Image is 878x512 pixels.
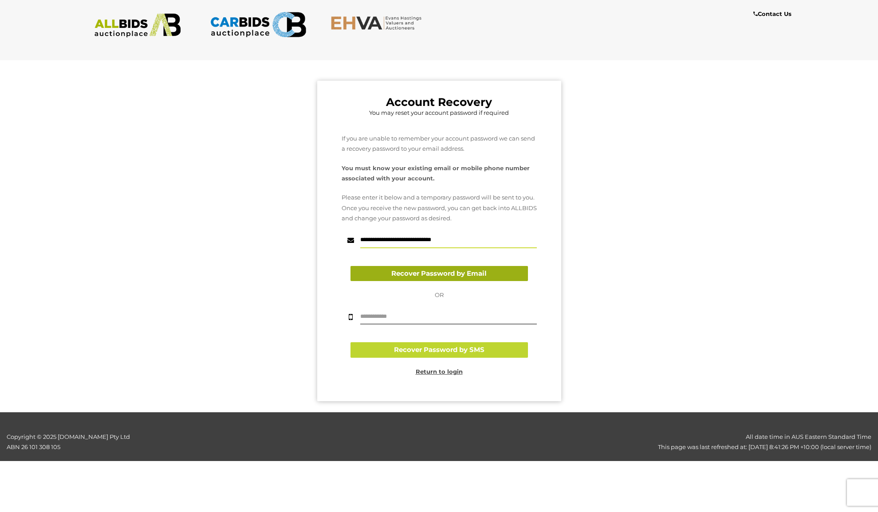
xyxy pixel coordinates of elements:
[386,95,492,109] b: Account Recovery
[90,13,186,38] img: ALLBIDS.com.au
[350,266,528,281] button: Recover Password by Email
[342,164,530,182] strong: You must know your existing email or mobile phone number associated with your account.
[753,10,791,17] b: Contact Us
[350,342,528,358] button: Recover Password by SMS
[342,133,537,154] p: If you are unable to remember your account password we can send a recovery password to your email...
[342,109,537,116] h5: You may reset your account password if required
[331,16,427,30] img: EHVA.com.au
[210,9,306,40] img: CARBIDS.com.au
[220,432,878,453] div: All date time in AUS Eastern Standard Time This page was last refreshed at: [DATE] 8:41:26 PM +10...
[342,290,537,300] p: OR
[416,368,463,375] a: Return to login
[753,9,794,19] a: Contact Us
[342,192,537,223] p: Please enter it below and a temporary password will be sent to you. Once you receive the new pass...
